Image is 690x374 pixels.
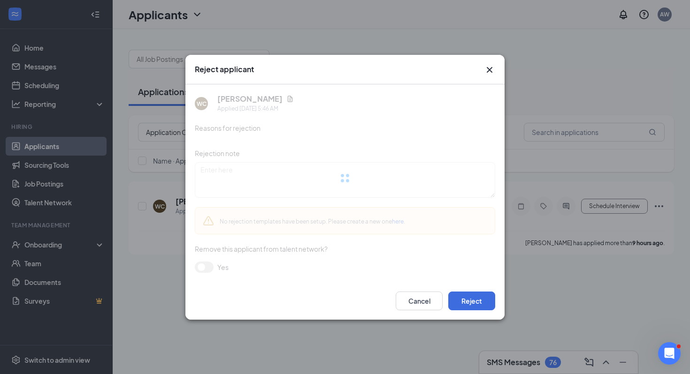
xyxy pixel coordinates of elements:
iframe: Intercom live chat [658,342,681,365]
button: Cancel [396,292,443,310]
button: Reject [448,292,495,310]
h3: Reject applicant [195,64,254,75]
button: Close [484,64,495,75]
svg: Cross [484,64,495,75]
